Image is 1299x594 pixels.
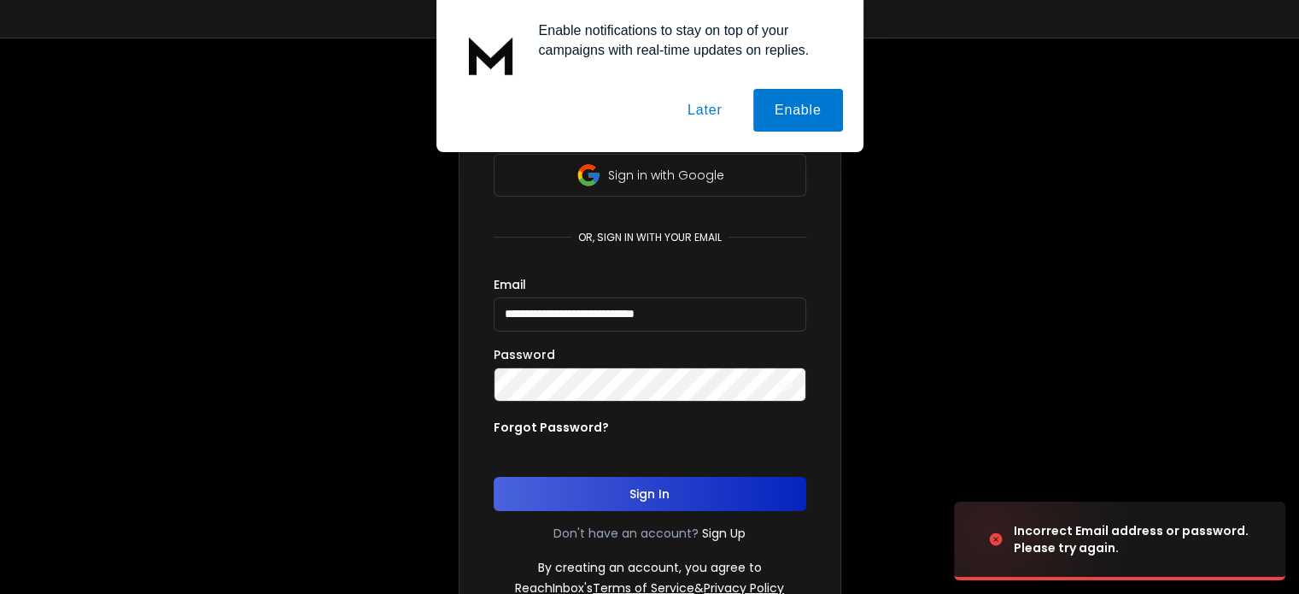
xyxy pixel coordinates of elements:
[494,279,526,291] label: Email
[494,349,555,361] label: Password
[525,21,843,60] div: Enable notifications to stay on top of your campaigns with real-time updates on replies.
[666,89,743,132] button: Later
[608,167,724,184] p: Sign in with Google
[571,231,728,244] p: or, sign in with your email
[954,493,1125,585] img: image
[494,154,806,197] button: Sign in with Google
[494,419,609,436] p: Forgot Password?
[1014,522,1265,556] div: Incorrect Email address or password. Please try again.
[494,477,806,511] button: Sign In
[457,21,525,89] img: notification icon
[702,525,746,542] a: Sign Up
[553,525,699,542] p: Don't have an account?
[753,89,843,132] button: Enable
[538,559,762,576] p: By creating an account, you agree to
